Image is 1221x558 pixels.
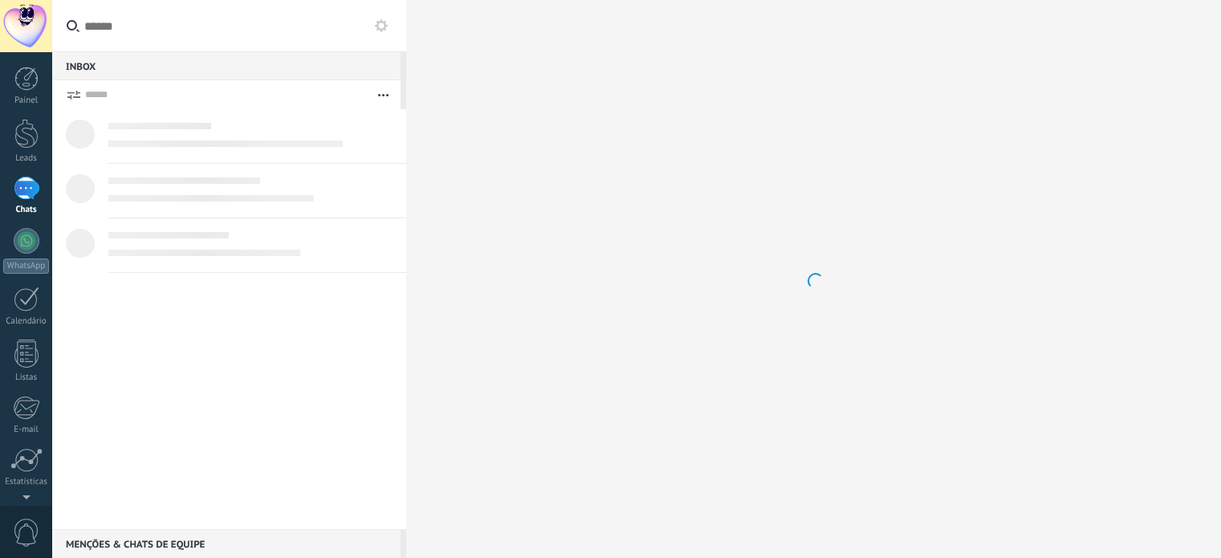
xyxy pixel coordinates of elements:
[52,51,401,80] div: Inbox
[366,80,401,109] button: Mais
[3,96,50,106] div: Painel
[3,373,50,383] div: Listas
[3,425,50,435] div: E-mail
[3,477,50,487] div: Estatísticas
[52,529,401,558] div: Menções & Chats de equipe
[3,259,49,274] div: WhatsApp
[3,205,50,215] div: Chats
[3,153,50,164] div: Leads
[3,316,50,327] div: Calendário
